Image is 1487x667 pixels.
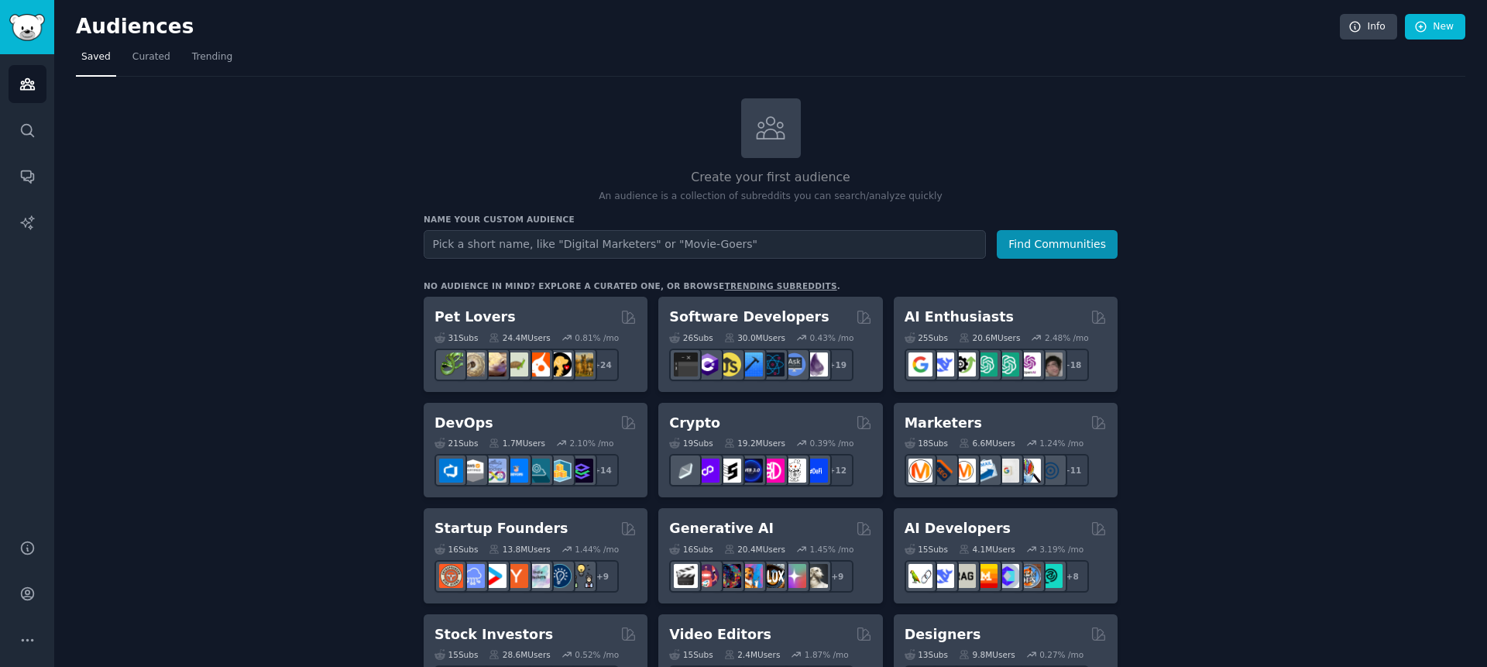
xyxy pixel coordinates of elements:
[548,459,572,483] img: aws_cdk
[1039,564,1063,588] img: AIDevelopersSociety
[974,459,998,483] img: Emailmarketing
[489,544,550,555] div: 13.8M Users
[959,544,1015,555] div: 4.1M Users
[569,352,593,376] img: dogbreed
[424,280,840,291] div: No audience in mind? Explore a curated one, or browse .
[187,45,238,77] a: Trending
[1039,438,1083,449] div: 1.24 % /mo
[782,459,806,483] img: CryptoNews
[526,352,550,376] img: cockatiel
[995,352,1019,376] img: chatgpt_prompts_
[1039,649,1083,660] div: 0.27 % /mo
[908,564,932,588] img: LangChain
[905,308,1014,327] h2: AI Enthusiasts
[586,349,619,381] div: + 24
[724,649,781,660] div: 2.4M Users
[821,560,853,593] div: + 9
[930,564,954,588] img: DeepSeek
[930,459,954,483] img: bigseo
[739,352,763,376] img: iOSProgramming
[674,564,698,588] img: aivideo
[489,649,550,660] div: 28.6M Users
[804,459,828,483] img: defi_
[570,438,614,449] div: 2.10 % /mo
[489,332,550,343] div: 24.4M Users
[461,352,485,376] img: ballpython
[504,352,528,376] img: turtle
[810,544,854,555] div: 1.45 % /mo
[1017,459,1041,483] img: MarketingResearch
[434,625,553,645] h2: Stock Investors
[489,438,545,449] div: 1.7M Users
[669,519,774,538] h2: Generative AI
[1056,560,1089,593] div: + 8
[76,45,116,77] a: Saved
[995,564,1019,588] img: OpenSourceAI
[724,438,785,449] div: 19.2M Users
[905,414,982,433] h2: Marketers
[905,649,948,660] div: 13 Sub s
[504,564,528,588] img: ycombinator
[548,352,572,376] img: PetAdvice
[132,50,170,64] span: Curated
[434,519,568,538] h2: Startup Founders
[1056,454,1089,486] div: + 11
[9,14,45,41] img: GummySearch logo
[1045,332,1089,343] div: 2.48 % /mo
[739,564,763,588] img: sdforall
[192,50,232,64] span: Trending
[434,332,478,343] div: 31 Sub s
[1039,459,1063,483] img: OnlineMarketing
[1039,544,1083,555] div: 3.19 % /mo
[76,15,1340,40] h2: Audiences
[695,352,719,376] img: csharp
[461,459,485,483] img: AWS_Certified_Experts
[739,459,763,483] img: web3
[439,352,463,376] img: herpetology
[905,519,1011,538] h2: AI Developers
[804,352,828,376] img: elixir
[483,564,507,588] img: startup
[959,438,1015,449] div: 6.6M Users
[908,352,932,376] img: GoogleGeminiAI
[810,438,854,449] div: 0.39 % /mo
[669,438,713,449] div: 19 Sub s
[782,564,806,588] img: starryai
[669,308,829,327] h2: Software Developers
[1405,14,1465,40] a: New
[695,459,719,483] img: 0xPolygon
[1056,349,1089,381] div: + 18
[724,281,836,291] a: trending subreddits
[424,214,1118,225] h3: Name your custom audience
[905,544,948,555] div: 15 Sub s
[717,459,741,483] img: ethstaker
[669,625,771,645] h2: Video Editors
[669,649,713,660] div: 15 Sub s
[586,454,619,486] div: + 14
[461,564,485,588] img: SaaS
[724,544,785,555] div: 20.4M Users
[424,230,986,259] input: Pick a short name, like "Digital Marketers" or "Movie-Goers"
[761,352,785,376] img: reactnative
[1039,352,1063,376] img: ArtificalIntelligence
[434,544,478,555] div: 16 Sub s
[669,544,713,555] div: 16 Sub s
[669,332,713,343] div: 26 Sub s
[952,352,976,376] img: AItoolsCatalog
[717,352,741,376] img: learnjavascript
[586,560,619,593] div: + 9
[439,459,463,483] img: azuredevops
[905,625,981,645] h2: Designers
[930,352,954,376] img: DeepSeek
[959,649,1015,660] div: 9.8M Users
[575,544,619,555] div: 1.44 % /mo
[526,459,550,483] img: platformengineering
[434,308,516,327] h2: Pet Lovers
[1340,14,1397,40] a: Info
[821,349,853,381] div: + 19
[974,564,998,588] img: MistralAI
[669,414,720,433] h2: Crypto
[424,190,1118,204] p: An audience is a collection of subreddits you can search/analyze quickly
[959,332,1020,343] div: 20.6M Users
[717,564,741,588] img: deepdream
